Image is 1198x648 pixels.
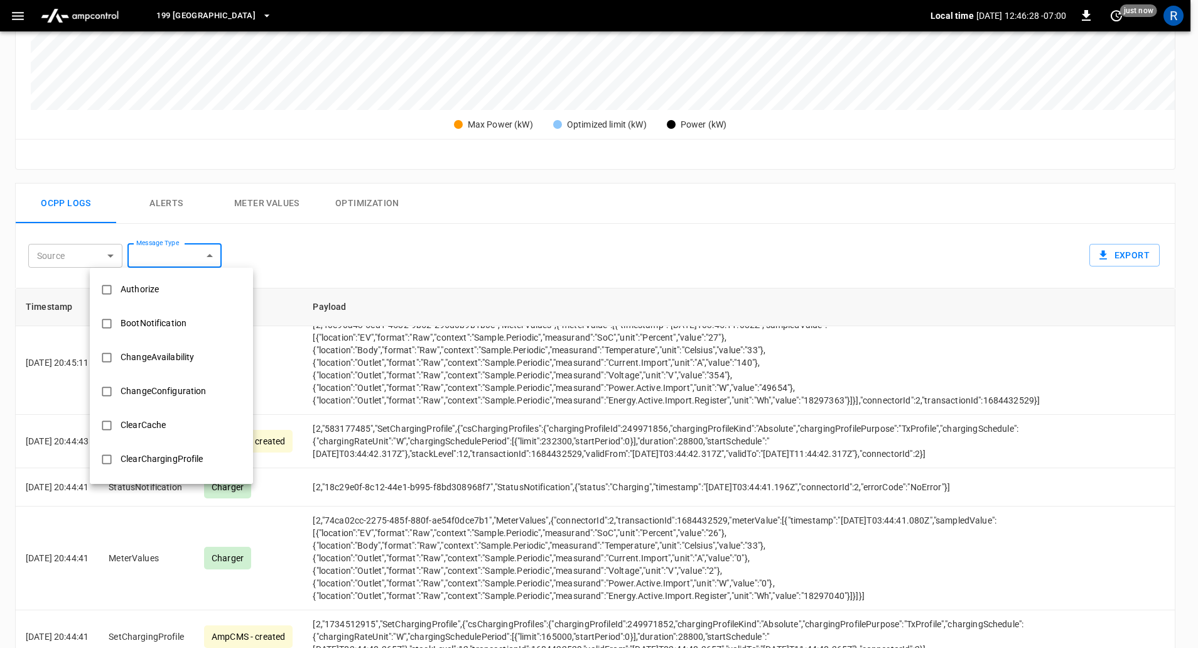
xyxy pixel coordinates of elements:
[113,380,214,403] div: ChangeConfiguration
[113,448,211,471] div: ClearChargingProfile
[113,278,166,301] div: Authorize
[113,312,194,335] div: BootNotification
[113,346,202,369] div: ChangeAvailability
[113,414,173,437] div: ClearCache
[113,481,181,505] div: DataTransfer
